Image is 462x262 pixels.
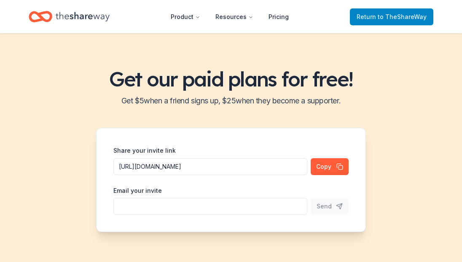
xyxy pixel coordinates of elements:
span: to TheShareWay [378,13,427,20]
button: Resources [209,8,260,25]
nav: Main [164,7,295,27]
a: Home [29,7,110,27]
button: Copy [311,158,349,175]
button: Product [164,8,207,25]
span: Return [357,12,427,22]
h1: Get our paid plans for free! [10,67,452,91]
a: Returnto TheShareWay [350,8,433,25]
label: Share your invite link [113,146,176,155]
a: Pricing [262,8,295,25]
label: Email your invite [113,186,162,195]
h2: Get $ 5 when a friend signs up, $ 25 when they become a supporter. [10,94,452,108]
